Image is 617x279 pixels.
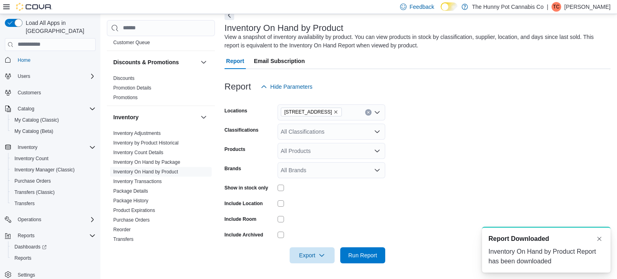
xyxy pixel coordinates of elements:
button: Operations [2,214,99,225]
span: Inventory Manager (Classic) [14,167,75,173]
span: Inventory Count Details [113,149,163,156]
input: Dark Mode [441,2,458,11]
button: Open list of options [374,109,380,116]
a: Inventory by Product Historical [113,140,179,146]
p: | [547,2,548,12]
span: Email Subscription [254,53,305,69]
span: My Catalog (Beta) [11,126,96,136]
h3: Inventory [113,113,139,121]
a: Package Details [113,188,148,194]
span: Inventory On Hand by Package [113,159,180,165]
span: TC [553,2,560,12]
span: Purchase Orders [14,178,51,184]
a: Inventory Count Details [113,150,163,155]
span: Product Expirations [113,207,155,214]
span: My Catalog (Classic) [11,115,96,125]
h3: Discounts & Promotions [113,58,179,66]
span: Transfers [113,236,133,242]
a: Inventory Adjustments [113,130,161,136]
span: Inventory Count [11,154,96,163]
span: Transfers [14,200,35,207]
a: Inventory Count [11,154,52,163]
div: Discounts & Promotions [107,73,215,106]
button: Inventory [2,142,99,153]
span: Catalog [18,106,34,112]
h3: Inventory On Hand by Product [225,23,343,33]
span: Catalog [14,104,96,114]
button: Open list of options [374,128,380,135]
span: Home [14,55,96,65]
button: Transfers [8,198,99,209]
span: Report [226,53,244,69]
button: Next [225,10,234,20]
a: My Catalog (Classic) [11,115,62,125]
a: Discounts [113,75,135,81]
a: Transfers (Classic) [11,187,58,197]
button: Catalog [14,104,37,114]
a: Inventory On Hand by Product [113,169,178,175]
a: Home [14,55,34,65]
button: Hide Parameters [257,79,316,95]
button: Inventory [113,113,197,121]
h3: Report [225,82,251,92]
button: Catalog [2,103,99,114]
span: Reports [11,253,96,263]
span: Inventory [18,144,37,151]
span: Inventory Count [14,155,49,162]
button: Customers [2,87,99,98]
button: Users [14,71,33,81]
a: Customer Queue [113,40,150,45]
label: Brands [225,165,241,172]
button: Open list of options [374,148,380,154]
img: Cova [16,3,52,11]
span: My Catalog (Classic) [14,117,59,123]
a: Customers [14,88,44,98]
label: Show in stock only [225,185,268,191]
a: Purchase Orders [113,217,150,223]
button: Reports [2,230,99,241]
button: Remove 334 Wellington Rd from selection in this group [333,110,338,114]
label: Include Room [225,216,256,222]
button: Inventory [199,112,208,122]
a: Inventory Manager (Classic) [11,165,78,175]
span: Customer Queue [113,39,150,46]
span: Transfers (Classic) [14,189,55,196]
button: Inventory [14,143,41,152]
span: Reports [14,231,96,240]
div: Notification [488,234,604,244]
a: Purchase Orders [11,176,54,186]
span: Customers [18,90,41,96]
span: Hide Parameters [270,83,313,91]
span: 334 Wellington Rd [281,108,342,116]
span: Reorder [113,226,131,233]
span: Package History [113,198,148,204]
label: Products [225,146,245,153]
button: Home [2,54,99,66]
span: Home [18,57,31,63]
button: Reports [8,253,99,264]
div: View a snapshot of inventory availability by product. You can view products in stock by classific... [225,33,607,50]
div: Tabatha Cruickshank [552,2,561,12]
span: Transfers [11,199,96,208]
span: Reports [18,232,35,239]
button: Transfers (Classic) [8,187,99,198]
a: Inventory Transactions [113,179,162,184]
div: Customer [107,38,215,51]
button: Purchase Orders [8,175,99,187]
button: Run Report [340,247,385,263]
a: Promotion Details [113,85,151,91]
span: Promotions [113,94,138,101]
span: Customers [14,88,96,98]
span: Transfers (Classic) [11,187,96,197]
a: Dashboards [11,242,50,252]
span: Dashboards [11,242,96,252]
span: Dashboards [14,244,47,250]
label: Include Location [225,200,263,207]
span: Operations [14,215,96,224]
span: Report Downloaded [488,234,549,244]
button: My Catalog (Classic) [8,114,99,126]
span: Purchase Orders [11,176,96,186]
